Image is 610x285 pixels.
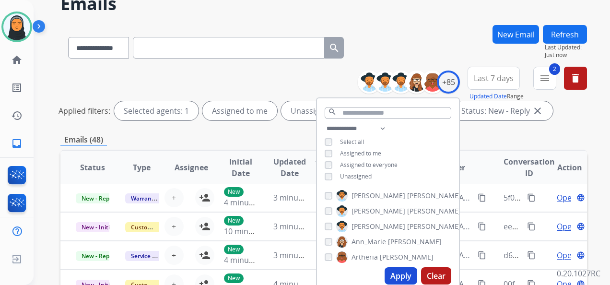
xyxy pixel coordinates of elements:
span: Customer Support [125,222,188,232]
span: Type [133,162,151,173]
span: + [172,192,176,203]
p: Applied filters: [59,105,110,117]
button: New Email [493,25,539,44]
th: Action [538,151,587,184]
mat-icon: language [576,193,585,202]
mat-icon: list_alt [11,82,23,94]
mat-icon: arrow_downward [314,156,325,167]
span: Open [557,192,576,203]
mat-icon: history [11,110,23,121]
span: 3 minutes ago [273,192,325,203]
span: Open [557,249,576,261]
div: Selected agents: 1 [114,101,199,120]
span: [PERSON_NAME] [407,206,461,216]
span: Artheria [352,252,378,262]
mat-icon: content_copy [478,222,486,231]
mat-icon: home [11,54,23,66]
mat-icon: person_add [199,249,211,261]
span: Last Updated: [545,44,587,51]
span: Range [469,92,524,100]
span: Open [557,221,576,232]
div: Assigned to me [202,101,277,120]
mat-icon: inbox [11,138,23,149]
p: New [224,273,244,283]
span: Select all [340,138,364,146]
mat-icon: search [328,42,340,54]
span: Service Support [125,251,180,261]
mat-icon: content_copy [527,193,536,202]
button: Last 7 days [468,67,520,90]
span: New - Reply [76,193,119,203]
img: avatar [3,13,30,40]
span: Warranty Ops [125,193,175,203]
p: New [224,216,244,226]
mat-icon: search [328,107,337,116]
span: [PERSON_NAME] [352,191,405,201]
button: Clear [421,267,451,285]
p: New [224,245,244,254]
p: New [224,187,244,197]
div: +85 [437,71,460,94]
span: Updated Date [273,156,306,179]
span: Ann_Marie [352,237,386,247]
span: Status [80,162,105,173]
span: Unassigned [340,172,372,180]
span: + [172,249,176,261]
mat-icon: person_add [199,192,211,203]
mat-icon: close [532,105,543,117]
span: Just now [545,51,587,59]
button: Apply [385,267,417,285]
span: Last 7 days [474,76,514,80]
mat-icon: language [576,222,585,231]
button: Refresh [543,25,587,44]
span: [PERSON_NAME] [352,206,405,216]
span: 4 minutes ago [224,255,275,265]
span: 3 minutes ago [273,250,325,261]
span: Assigned to me [340,149,381,157]
mat-icon: menu [539,72,551,84]
span: 3 minutes ago [273,221,325,232]
p: 0.20.1027RC [557,268,600,279]
button: Updated Date [469,93,507,100]
span: + [172,221,176,232]
mat-icon: content_copy [478,251,486,260]
span: [PERSON_NAME] [352,222,405,231]
span: 4 minutes ago [224,197,275,208]
mat-icon: delete [570,72,581,84]
button: 2 [533,67,556,90]
span: 2 [549,63,560,75]
span: Assignee [175,162,208,173]
span: Assigned to everyone [340,161,398,169]
span: New - Initial [76,222,120,232]
button: + [164,217,184,236]
span: New - Reply [76,251,119,261]
span: 10 minutes ago [224,226,280,237]
mat-icon: content_copy [527,251,536,260]
mat-icon: language [576,251,585,260]
span: [PERSON_NAME] [388,237,442,247]
mat-icon: content_copy [527,222,536,231]
span: [PERSON_NAME] [407,191,461,201]
span: Conversation ID [504,156,555,179]
div: Unassigned [281,101,343,120]
div: Status: New - Reply [452,101,553,120]
mat-icon: content_copy [478,193,486,202]
button: + [164,188,184,207]
p: Emails (48) [60,134,107,146]
mat-icon: person_add [199,221,211,232]
span: Initial Date [224,156,258,179]
span: [PERSON_NAME] [407,222,461,231]
button: + [164,246,184,265]
span: [PERSON_NAME] [380,252,434,262]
